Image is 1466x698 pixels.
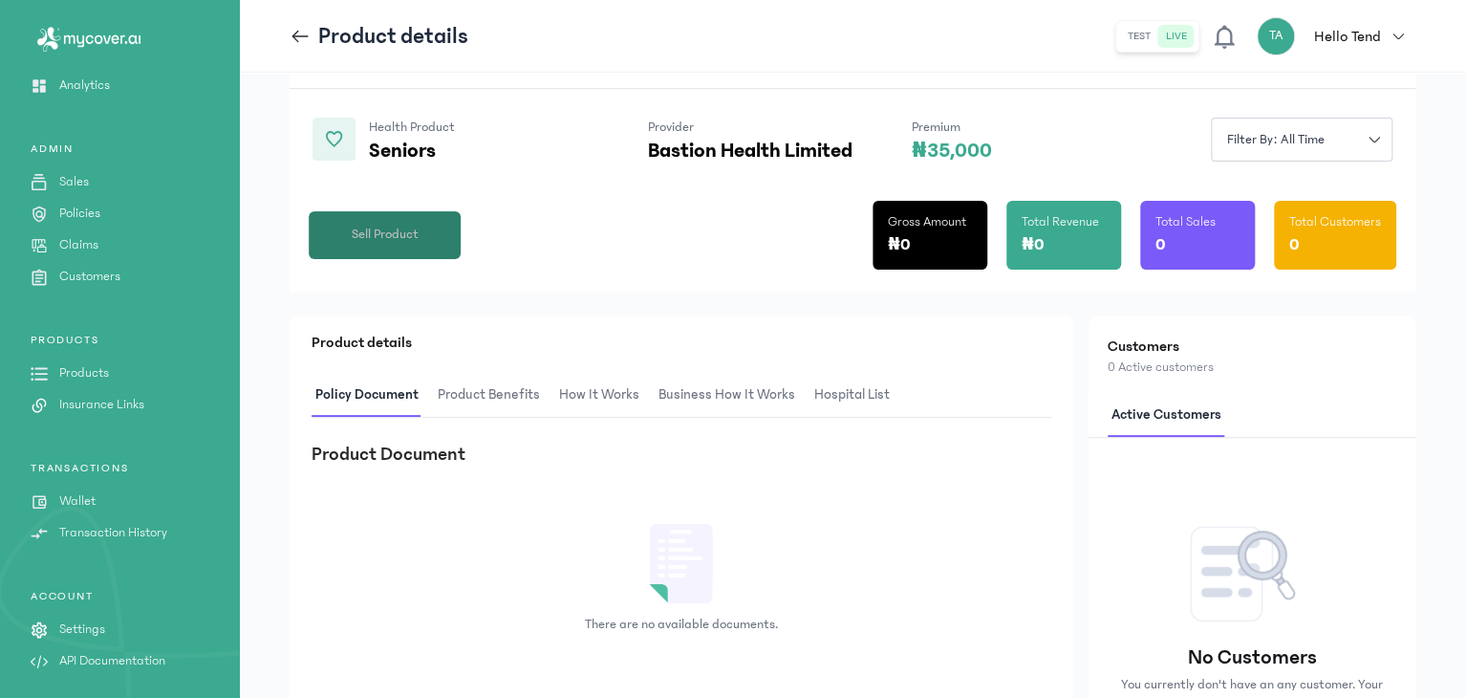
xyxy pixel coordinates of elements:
[369,140,589,163] p: Seniors
[59,651,165,671] p: API Documentation
[1108,393,1225,438] span: Active customers
[1314,25,1381,48] p: Hello Tend
[810,373,905,418] button: hospital List
[312,331,1051,354] p: Product details
[1155,212,1216,231] p: Total Sales
[59,235,98,255] p: Claims
[648,120,694,135] span: Provider
[312,441,465,468] h3: Product Document
[585,615,778,634] p: There are no available documents.
[555,373,643,418] span: How It Works
[888,231,911,258] p: ₦0
[1108,393,1237,438] button: Active customers
[1108,358,1396,378] p: 0 Active customers
[1211,118,1392,162] button: Filter by: all time
[1257,17,1295,55] div: TA
[1155,231,1166,258] p: 0
[912,140,991,163] p: ₦35,000
[59,523,167,543] p: Transaction History
[59,491,96,512] p: Wallet
[59,172,89,192] p: Sales
[59,363,109,383] p: Products
[59,620,105,640] p: Settings
[59,204,100,224] p: Policies
[648,140,852,163] p: Bastion Health Limited
[59,76,110,96] p: Analytics
[352,225,419,245] span: Sell Product
[655,373,799,418] span: Business How It Works
[312,373,434,418] button: Policy Document
[1257,17,1415,55] button: TAHello Tend
[434,373,544,418] span: Product Benefits
[1289,231,1300,258] p: 0
[1158,25,1195,48] button: live
[1022,212,1099,231] p: Total Revenue
[318,21,468,52] p: Product details
[1120,25,1158,48] button: test
[312,373,422,418] span: Policy Document
[1187,644,1316,671] p: No Customers
[1216,130,1336,150] span: Filter by: all time
[59,267,120,287] p: Customers
[912,120,960,135] span: Premium
[1022,231,1045,258] p: ₦0
[369,120,455,135] span: Health Product
[59,395,144,415] p: Insurance Links
[888,212,966,231] p: Gross Amount
[655,373,810,418] button: Business How It Works
[434,373,555,418] button: Product Benefits
[810,373,894,418] span: hospital List
[309,211,461,259] button: Sell Product
[1289,212,1381,231] p: Total Customers
[1108,335,1396,358] h2: Customers
[555,373,655,418] button: How It Works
